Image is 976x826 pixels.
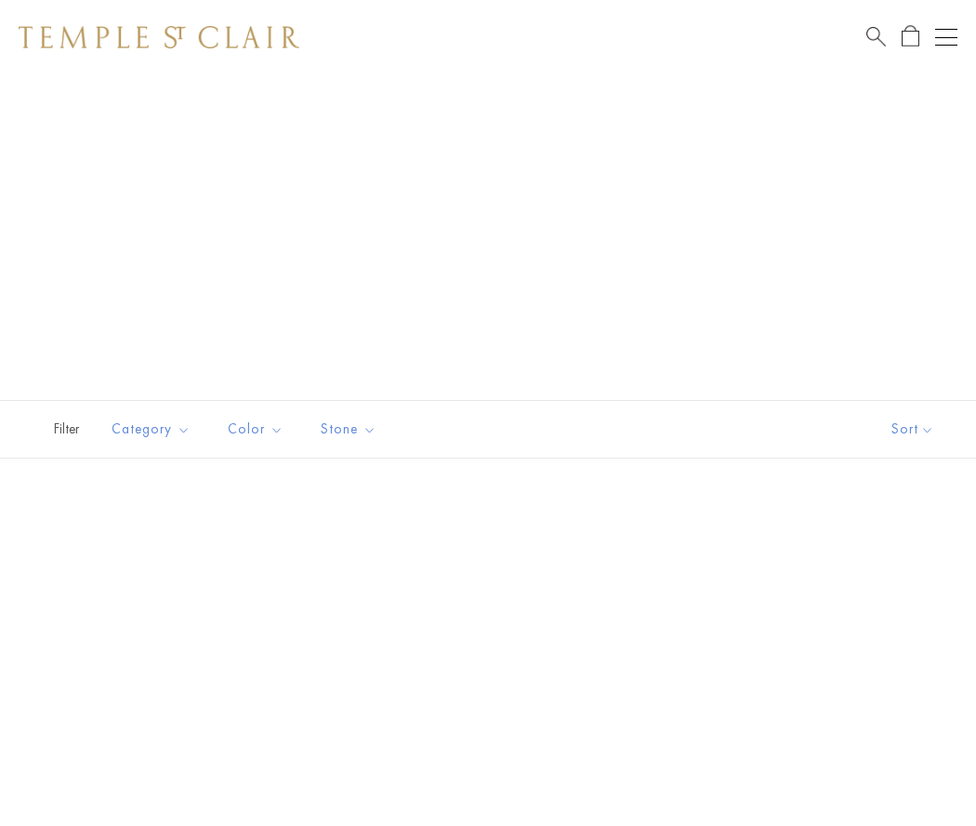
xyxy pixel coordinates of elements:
[902,25,919,48] a: Open Shopping Bag
[311,418,390,441] span: Stone
[307,408,390,450] button: Stone
[19,26,299,48] img: Temple St. Clair
[214,408,297,450] button: Color
[218,418,297,441] span: Color
[935,26,957,48] button: Open navigation
[98,408,204,450] button: Category
[850,401,976,458] button: Show sort by
[866,25,886,48] a: Search
[102,418,204,441] span: Category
